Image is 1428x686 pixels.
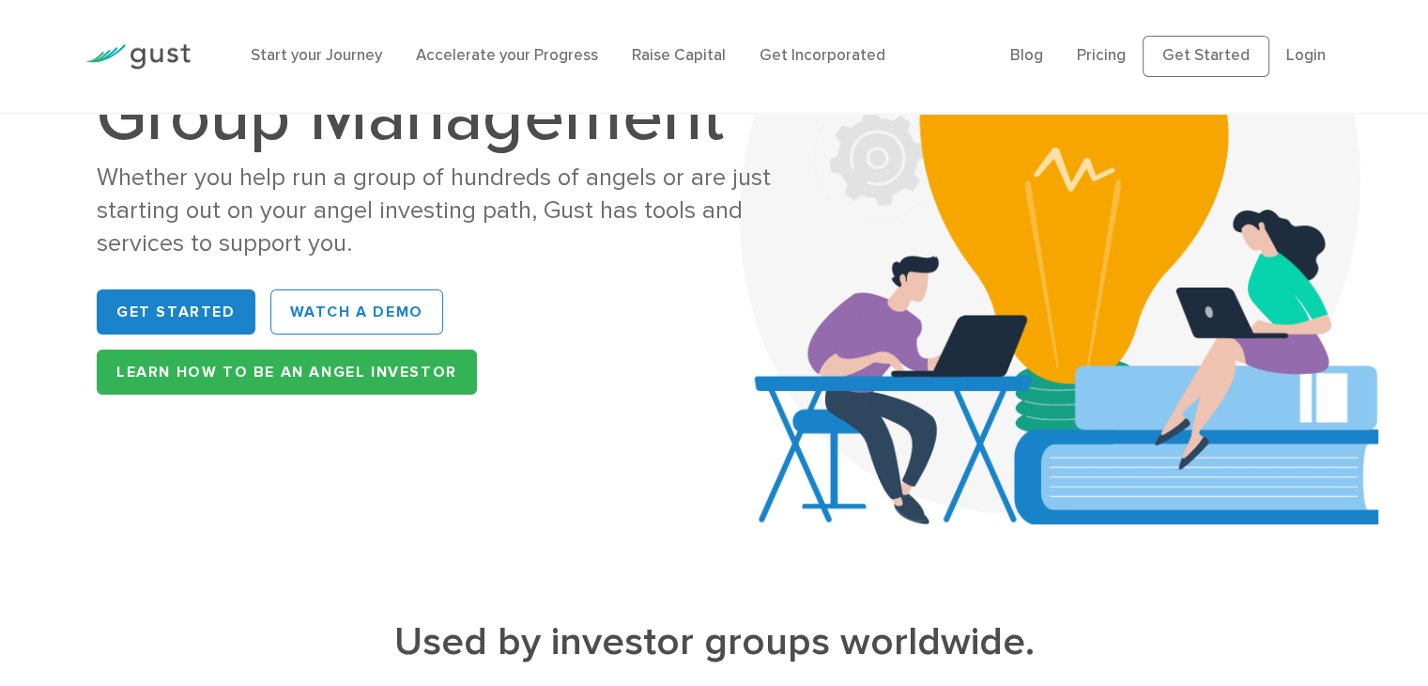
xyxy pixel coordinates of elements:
h2: Used by investor groups worldwide. [257,618,1172,665]
a: Learn How to be an Angel Investor [97,350,477,395]
div: Whether you help run a group of hundreds of angels or are just starting out on your angel investi... [97,162,806,259]
h1: Simplified Investor Group Management [97,9,806,152]
img: Gust Logo [85,44,191,70]
a: Get Started [97,289,255,335]
a: Pricing [1077,46,1126,65]
a: Start your Journey [251,46,382,65]
a: Raise Capital [632,46,726,65]
a: Get Started [1143,36,1269,77]
a: Accelerate your Progress [416,46,598,65]
a: Blog [1010,46,1043,65]
a: Login [1286,46,1326,65]
a: Get Incorporated [760,46,885,65]
a: WATCH A DEMO [270,289,443,335]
